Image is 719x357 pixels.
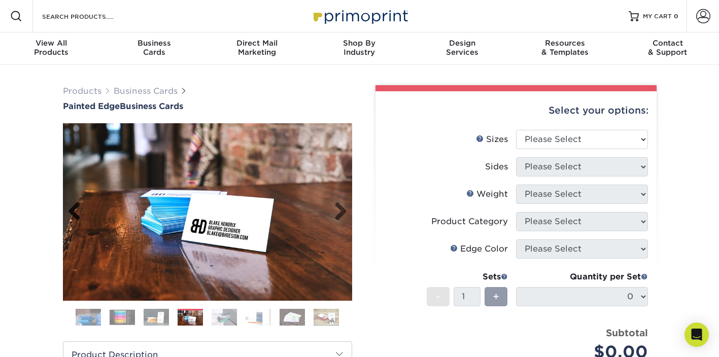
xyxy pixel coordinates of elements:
img: Primoprint [309,5,410,27]
strong: Subtotal [606,327,648,338]
img: Business Cards 08 [314,308,339,326]
span: - [436,289,440,304]
div: Sets [427,271,508,283]
img: Business Cards 04 [178,309,203,327]
a: Shop ByIndustry [308,32,410,65]
a: Contact& Support [617,32,719,65]
span: 0 [674,13,678,20]
div: Weight [466,188,508,200]
span: Direct Mail [206,39,308,48]
a: BusinessCards [102,32,205,65]
h1: Business Cards [63,101,352,111]
img: Business Cards 01 [76,305,101,330]
a: Products [63,86,101,96]
img: Business Cards 06 [246,308,271,326]
div: Open Intercom Messenger [684,323,709,347]
img: Business Cards 03 [144,308,169,326]
span: Resources [513,39,616,48]
div: Sides [485,161,508,173]
div: Quantity per Set [516,271,648,283]
a: Direct MailMarketing [206,32,308,65]
div: & Templates [513,39,616,57]
img: Business Cards 02 [110,309,135,325]
span: Design [411,39,513,48]
iframe: Google Customer Reviews [3,326,86,353]
div: Cards [102,39,205,57]
div: Product Category [431,216,508,228]
span: Shop By [308,39,410,48]
img: Business Cards 07 [280,308,305,326]
a: DesignServices [411,32,513,65]
div: Industry [308,39,410,57]
img: Painted Edge 04 [63,112,352,312]
div: Edge Color [450,243,508,255]
span: Business [102,39,205,48]
span: Contact [617,39,719,48]
div: Services [411,39,513,57]
a: Painted EdgeBusiness Cards [63,101,352,111]
input: SEARCH PRODUCTS..... [41,10,140,22]
div: & Support [617,39,719,57]
div: Marketing [206,39,308,57]
span: Painted Edge [63,101,120,111]
a: Business Cards [114,86,178,96]
span: + [493,289,499,304]
div: Select your options: [384,91,648,130]
img: Business Cards 05 [212,308,237,326]
span: MY CART [643,12,672,21]
a: Resources& Templates [513,32,616,65]
div: Sizes [476,133,508,146]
